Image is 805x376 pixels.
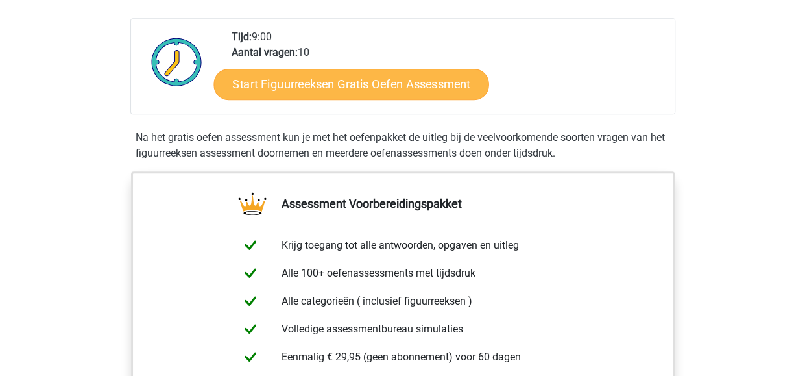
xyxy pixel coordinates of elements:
[222,29,674,114] div: 9:00 10
[232,31,252,43] b: Tijd:
[130,130,675,161] div: Na het gratis oefen assessment kun je met het oefenpakket de uitleg bij de veelvoorkomende soorte...
[144,29,210,94] img: Klok
[232,46,298,58] b: Aantal vragen:
[213,68,488,99] a: Start Figuurreeksen Gratis Oefen Assessment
